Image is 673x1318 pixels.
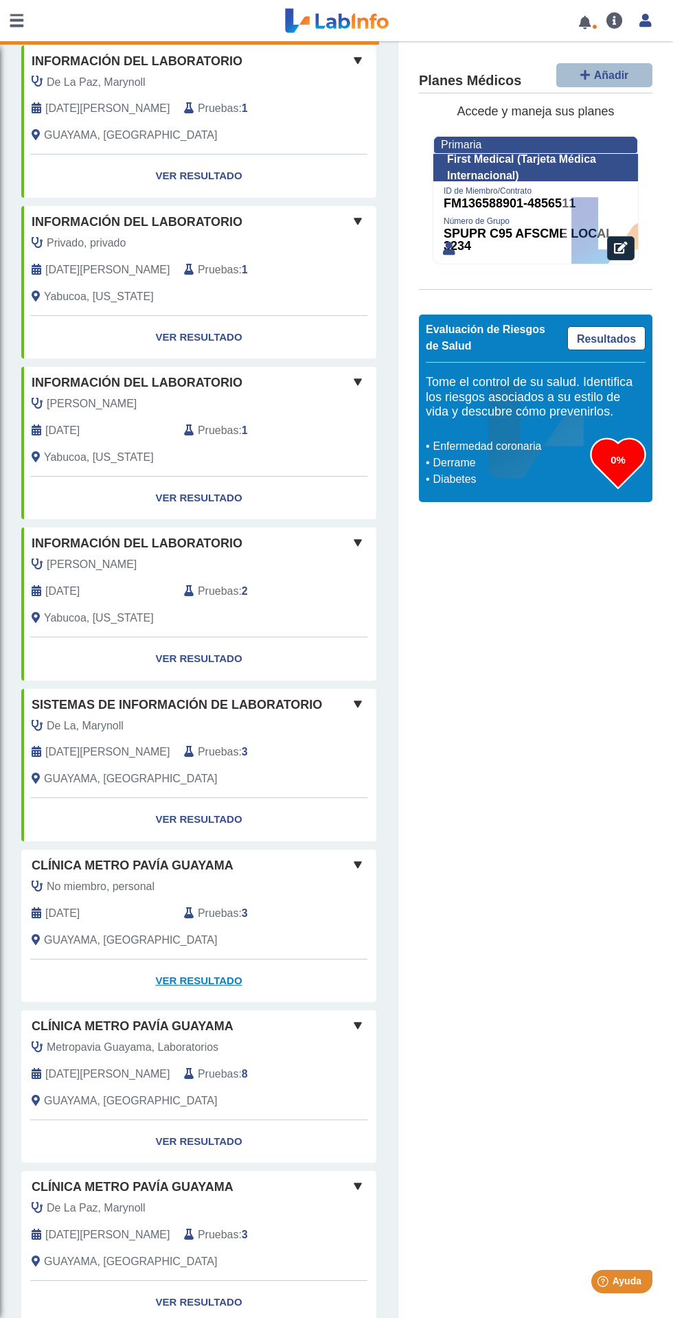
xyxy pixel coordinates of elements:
[242,102,248,114] font: 1
[44,291,154,302] font: Yabucoa, [US_STATE]
[21,798,376,841] a: Ver resultado
[238,1229,241,1240] font: :
[44,1095,217,1106] font: GUAYAMA, [GEOGRAPHIC_DATA]
[45,905,80,922] span: 11 de octubre de 2025
[45,583,80,600] span: 02-11-2020
[47,74,146,91] span: De La Paz, Marynoll
[47,1039,218,1056] span: Metropavia Guayama, Laboratorios
[611,454,626,466] font: 0%
[21,1120,376,1163] a: Ver resultado
[556,63,652,87] button: Añadir
[45,262,170,278] span: 20 de abril de 2021
[44,127,217,144] span: GUAYAMA, PR
[44,451,154,463] font: Yabucoa, [US_STATE]
[155,331,242,343] font: Ver resultado
[238,264,241,275] font: :
[21,316,376,359] a: Ver resultado
[426,323,545,352] font: Evaluación de Riesgos de Salud
[44,129,217,141] font: GUAYAMA, [GEOGRAPHIC_DATA]
[242,424,248,436] font: 1
[242,1229,248,1240] font: 3
[44,773,217,784] font: GUAYAMA, [GEOGRAPHIC_DATA]
[419,73,521,88] font: Planes Médicos
[32,376,242,389] font: información del laboratorio
[32,54,242,68] font: información del laboratorio
[198,585,238,597] font: Pruebas
[44,1255,217,1267] font: GUAYAMA, [GEOGRAPHIC_DATA]
[426,375,632,418] font: Tome el control de su salud. Identifica los riesgos asociados a su estilo de vida y descubre cómo...
[45,1227,170,1243] span: 31-03-2025
[155,170,242,181] font: Ver resultado
[47,398,137,409] font: [PERSON_NAME]
[32,536,242,550] font: información del laboratorio
[441,139,481,150] font: Primaria
[594,69,629,81] font: Añadir
[44,932,217,948] span: GUAYAMA, PR
[155,1135,242,1147] font: Ver resultado
[198,424,238,436] font: Pruebas
[45,744,170,760] span: 23 de junio de 2020
[44,612,154,624] font: Yabucoa, [US_STATE]
[45,100,170,117] span: 08/06/2021
[577,333,636,345] font: Resultados
[47,1200,146,1216] span: De La Paz, Marynoll
[45,1229,170,1240] font: [DATE][PERSON_NAME]
[44,934,217,946] font: GUAYAMA, [GEOGRAPHIC_DATA]
[238,585,241,597] font: :
[45,1068,170,1080] font: [DATE][PERSON_NAME]
[32,1019,233,1033] font: Clínica Metro Pavía Guayama
[433,440,542,452] font: Enfermedad coronaria
[47,237,126,249] font: Privado, privado
[45,102,170,114] font: [DATE][PERSON_NAME]
[238,102,241,114] font: :
[238,746,241,758] font: :
[47,878,155,895] span: No miembro, personal
[44,449,154,466] span: Yabucoa, Puerto Rico
[47,558,137,570] font: [PERSON_NAME]
[44,610,154,626] span: Yabucoa, Puerto Rico
[45,585,80,597] font: [DATE]
[155,975,242,986] font: Ver resultado
[21,477,376,520] a: Ver resultado
[551,1264,658,1303] iframe: Lanzador de widgets de ayuda
[198,102,238,114] font: Pruebas
[198,907,238,919] font: Pruebas
[155,813,242,825] font: Ver resultado
[238,1068,241,1080] font: :
[242,1068,248,1080] font: 8
[44,1093,217,1109] span: GUAYAMA, PR
[47,1202,146,1214] font: De La Paz, Marynoll
[238,907,241,919] font: :
[47,1041,218,1053] font: Metropavia Guayama, Laboratorios
[242,585,248,597] font: 2
[567,326,646,350] a: Resultados
[198,264,238,275] font: Pruebas
[44,771,217,787] span: GUAYAMA, PR
[47,396,137,412] span: Díaz, Analid
[47,235,126,251] span: Privado, privado
[155,492,242,503] font: Ver resultado
[47,720,124,731] font: De La, Marynoll
[198,746,238,758] font: Pruebas
[32,215,242,229] font: información del laboratorio
[238,424,241,436] font: :
[155,652,242,664] font: Ver resultado
[32,698,322,712] font: Sistemas de información de laboratorio
[433,457,476,468] font: Derrame
[198,1068,238,1080] font: Pruebas
[47,556,137,573] span: Rosado, José
[21,155,376,198] a: Ver resultado
[45,907,80,919] font: [DATE]
[198,1229,238,1240] font: Pruebas
[155,1296,242,1308] font: Ver resultado
[242,907,248,919] font: 3
[45,1066,170,1082] span: 16 de agosto de 2025
[242,264,248,275] font: 1
[47,880,155,892] font: No miembro, personal
[47,718,124,734] span: De La, Marynoll
[21,637,376,681] a: Ver resultado
[45,424,80,436] font: [DATE]
[457,104,614,118] font: Accede y maneja sus planes
[433,473,477,485] font: Diabetes
[44,1253,217,1270] span: GUAYAMA, PR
